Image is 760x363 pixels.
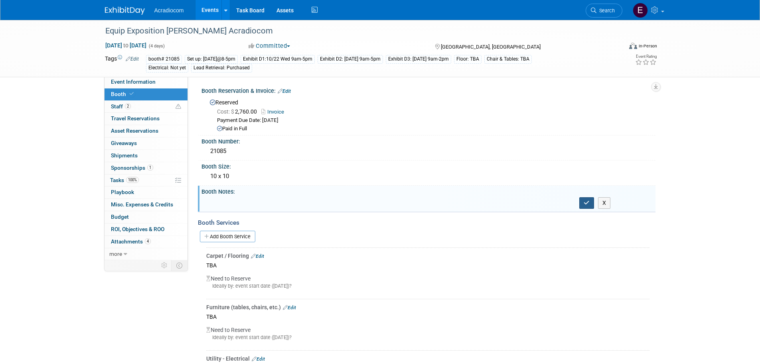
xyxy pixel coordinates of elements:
div: Chair & Tables: TBA [484,55,532,63]
div: Ideally by: event start date ([DATE])? [206,283,649,290]
div: 21085 [207,145,649,157]
div: Booth Reservation & Invoice: [201,85,655,95]
div: 10 x 10 [207,170,649,182]
span: Event Information [111,78,156,85]
span: Asset Reservations [111,128,158,134]
div: Lead Retrieval: Purchased [191,64,252,72]
a: Event Information [105,76,188,88]
span: 2,760.00 [217,108,260,115]
a: Tasks100% [105,175,188,186]
span: ROI, Objectives & ROO [111,226,164,232]
span: [DATE] [DATE] [105,42,147,49]
a: Booth [105,88,188,100]
span: 100% [126,177,139,183]
td: Toggle Event Tabs [171,260,188,271]
div: Need to Reserve [206,322,649,347]
td: Tags [105,55,139,73]
a: Add Booth Service [200,231,255,242]
span: 1 [147,165,153,171]
img: Elizabeth Martinez [633,3,648,18]
a: Sponsorships1 [105,162,188,174]
a: Shipments [105,150,188,162]
span: Tasks [110,177,139,183]
a: Edit [278,88,291,94]
div: Booth Services [198,218,655,227]
span: [GEOGRAPHIC_DATA], [GEOGRAPHIC_DATA] [441,44,541,50]
a: Asset Reservations [105,125,188,137]
span: more [109,251,122,257]
i: Booth reservation complete [130,92,134,96]
a: Travel Reservations [105,113,188,125]
a: Edit [251,253,264,259]
div: Carpet / Flooring [206,252,649,260]
div: Exhibit D1:10/22 Wed 9am-5pm [241,55,315,63]
span: to [122,42,130,49]
span: 2 [125,103,131,109]
div: Set up: [DATE]@8-5pm [185,55,238,63]
a: Search [586,4,622,18]
button: X [598,197,611,209]
span: (4 days) [148,43,165,49]
a: Edit [126,56,139,62]
span: Misc. Expenses & Credits [111,201,173,208]
a: Edit [252,356,265,362]
div: booth# 21085 [146,55,182,63]
div: Need to Reserve [206,271,649,296]
a: more [105,248,188,260]
a: Staff2 [105,101,188,113]
button: Committed [246,42,293,50]
div: Payment Due Date: [DATE] [217,117,649,124]
img: Format-Inperson.png [629,43,637,49]
div: Event Rating [635,55,657,59]
span: Attachments [111,238,151,245]
span: Cost: $ [217,108,235,115]
td: Personalize Event Tab Strip [158,260,172,271]
span: Staff [111,103,131,110]
div: Event Format [575,41,657,53]
div: Booth Number: [201,135,655,145]
div: Exhibit D3: [DATE] 9am-2pm [386,55,451,63]
img: ExhibitDay [105,7,145,15]
a: Misc. Expenses & Credits [105,199,188,211]
div: Ideally by: event start date ([DATE])? [206,334,649,341]
a: Giveaways [105,137,188,149]
span: Booth [111,91,135,97]
a: Attachments4 [105,236,188,248]
div: Booth Notes: [201,186,655,196]
span: Shipments [111,152,138,159]
div: Utility - Electrical [206,355,649,363]
div: In-Person [638,43,657,49]
span: Potential Scheduling Conflict -- at least one attendee is tagged in another overlapping event. [176,103,181,110]
div: Paid in Full [217,125,649,133]
a: Edit [283,305,296,310]
div: Booth Size: [201,161,655,171]
a: ROI, Objectives & ROO [105,224,188,235]
a: Invoice [261,109,288,115]
span: 4 [145,238,151,244]
div: TBA [206,260,649,271]
span: Playbook [111,189,134,195]
span: Acradiocom [154,7,184,14]
a: Playbook [105,186,188,198]
a: Budget [105,211,188,223]
span: Travel Reservations [111,115,160,122]
div: TBA [206,311,649,322]
div: Exhibit D2: [DATE] 9am-5pm [318,55,383,63]
div: Equip Exposition [PERSON_NAME] Acradiocom [103,24,610,38]
div: Electrical: Not yet [146,64,188,72]
div: Furniture (tables, chairs, etc.) [206,303,649,311]
span: Giveaways [111,140,137,146]
div: Reserved [207,96,649,133]
span: Budget [111,214,129,220]
span: Search [596,8,615,14]
div: Floor: TBA [454,55,482,63]
span: Sponsorships [111,165,153,171]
